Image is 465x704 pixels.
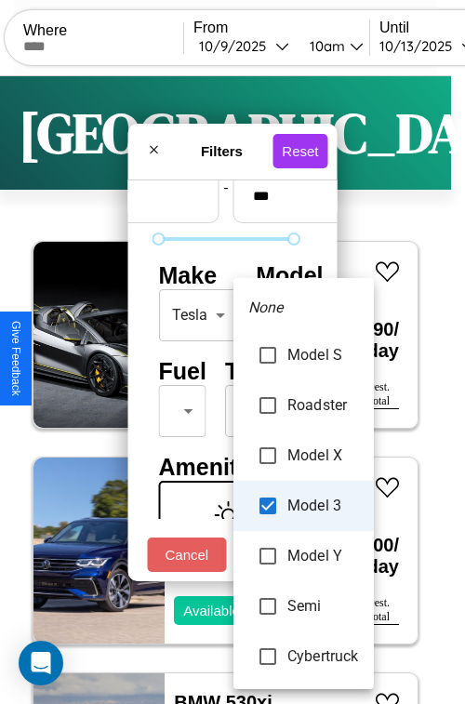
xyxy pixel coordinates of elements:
span: Model X [287,445,359,467]
em: None [248,297,284,319]
div: Give Feedback [9,321,22,396]
span: Roadster [287,394,359,417]
span: Semi [287,595,359,618]
span: Model 3 [287,495,359,517]
span: Model S [287,344,359,366]
div: Open Intercom Messenger [19,641,63,685]
span: Model Y [287,545,359,567]
span: Cybertruck [287,645,359,668]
